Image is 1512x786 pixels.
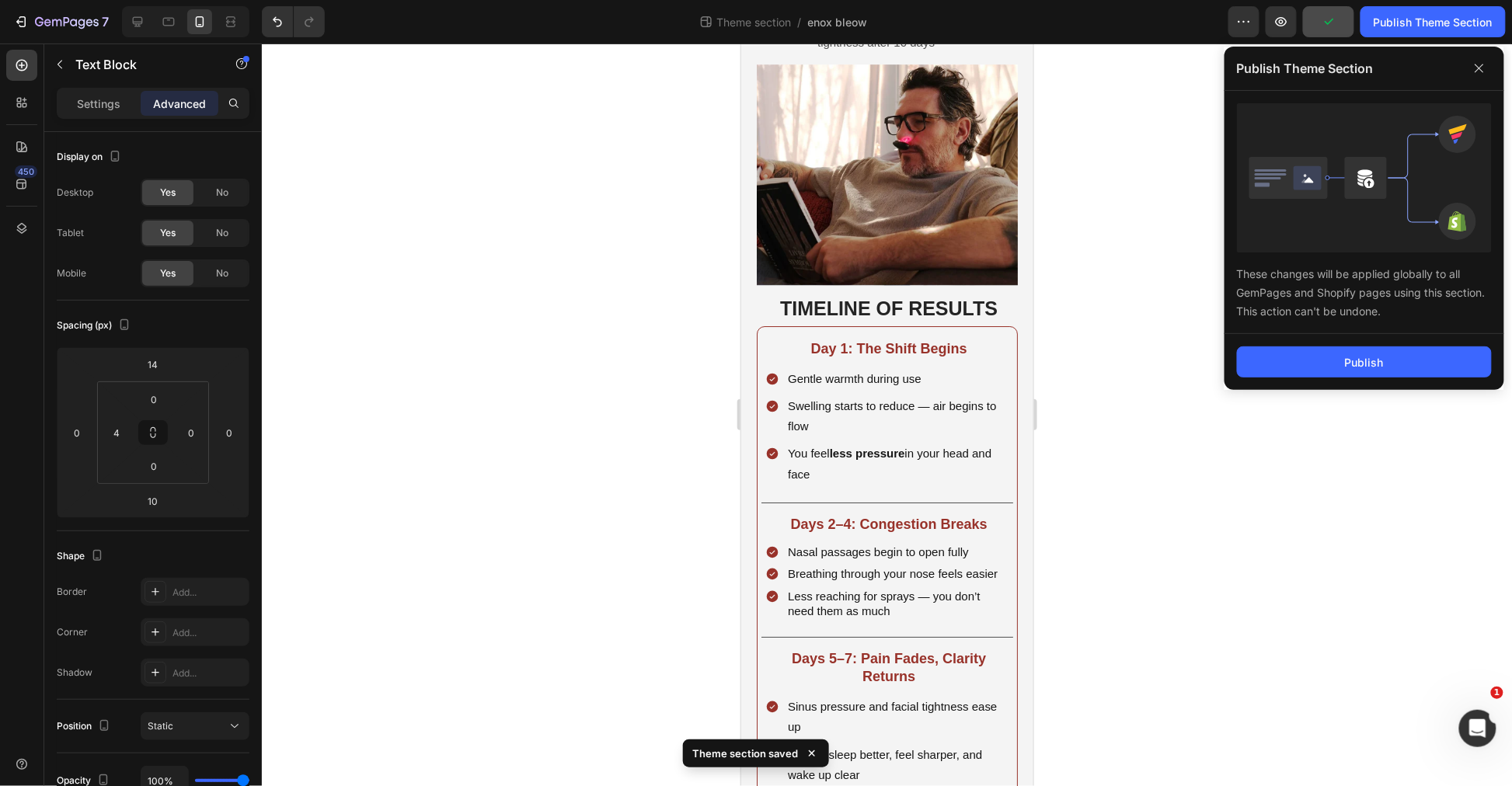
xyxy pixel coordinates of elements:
div: Undo/Redo [262,6,325,37]
input: 0 [65,421,89,444]
input: 14 [138,353,169,376]
input: 0px [138,388,169,411]
input: 10 [138,489,169,513]
div: Publish [1345,354,1384,370]
div: Position [57,716,113,737]
p: Theme section saved [692,746,798,761]
span: Theme section [714,14,795,30]
span: Static [148,720,173,732]
div: Add... [172,626,246,640]
button: Static [141,712,249,740]
div: Desktop [57,186,93,200]
span: No [216,266,228,280]
span: / [798,14,802,30]
div: Add... [172,666,246,680]
div: Add... [172,586,246,600]
button: Publish Theme Section [1360,6,1506,37]
button: Publish [1237,346,1492,377]
input: 0px [179,421,203,444]
div: Display on [57,147,124,168]
span: 1 [1491,687,1503,699]
div: Tablet [57,226,84,240]
span: No [216,226,228,240]
input: 4px [105,421,128,444]
div: Corner [57,625,88,639]
div: Shadow [57,666,92,680]
span: Yes [160,226,176,240]
span: enox bleow [808,14,868,30]
p: Settings [77,96,120,112]
div: 450 [15,165,37,178]
div: These changes will be applied globally to all GemPages and Shopify pages using this section. This... [1237,252,1492,321]
div: Publish Theme Section [1374,14,1493,30]
iframe: Intercom live chat [1459,710,1496,747]
div: Shape [57,546,106,567]
div: Mobile [57,266,86,280]
div: Border [57,585,87,599]
input: 0px [138,454,169,478]
p: Advanced [153,96,206,112]
p: Text Block [75,55,207,74]
p: 7 [102,12,109,31]
iframe: Design area [741,43,1033,786]
button: 7 [6,6,116,37]
span: No [216,186,228,200]
span: Yes [160,266,176,280]
div: Spacing (px) [57,315,134,336]
p: Publish Theme Section [1237,59,1374,78]
input: 0 [218,421,241,444]
span: Yes [160,186,176,200]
